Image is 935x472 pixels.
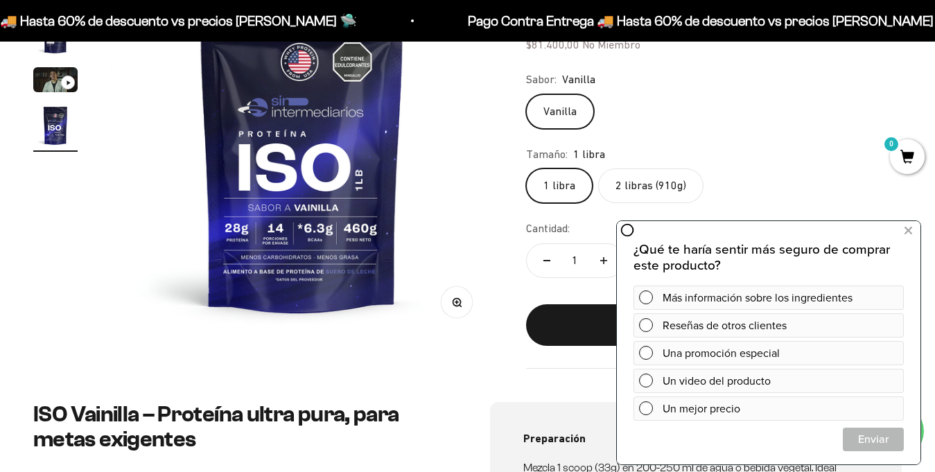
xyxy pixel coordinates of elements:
[584,244,624,277] button: Aumentar cantidad
[573,146,605,164] span: 1 libra
[526,38,579,51] span: $81.400,00
[33,103,78,148] img: Proteína Aislada ISO - Vainilla
[526,220,570,238] label: Cantidad:
[33,103,78,152] button: Ir al artículo 4
[554,317,874,335] div: Añadir al carrito
[33,67,78,96] button: Ir al artículo 3
[582,38,640,51] span: No Miembro
[883,136,900,152] mark: 0
[33,402,446,451] h2: ISO Vainilla – Proteína ultra pura, para metas exigentes
[890,150,925,166] a: 0
[527,244,567,277] button: Reducir cantidad
[526,71,557,89] legend: Sabor:
[526,304,902,346] button: Añadir al carrito
[523,430,586,448] span: Preparación
[617,220,920,464] iframe: zigpoll-iframe
[562,71,595,89] span: Vanilla
[523,416,869,462] summary: Preparación
[526,146,568,164] legend: Tamaño:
